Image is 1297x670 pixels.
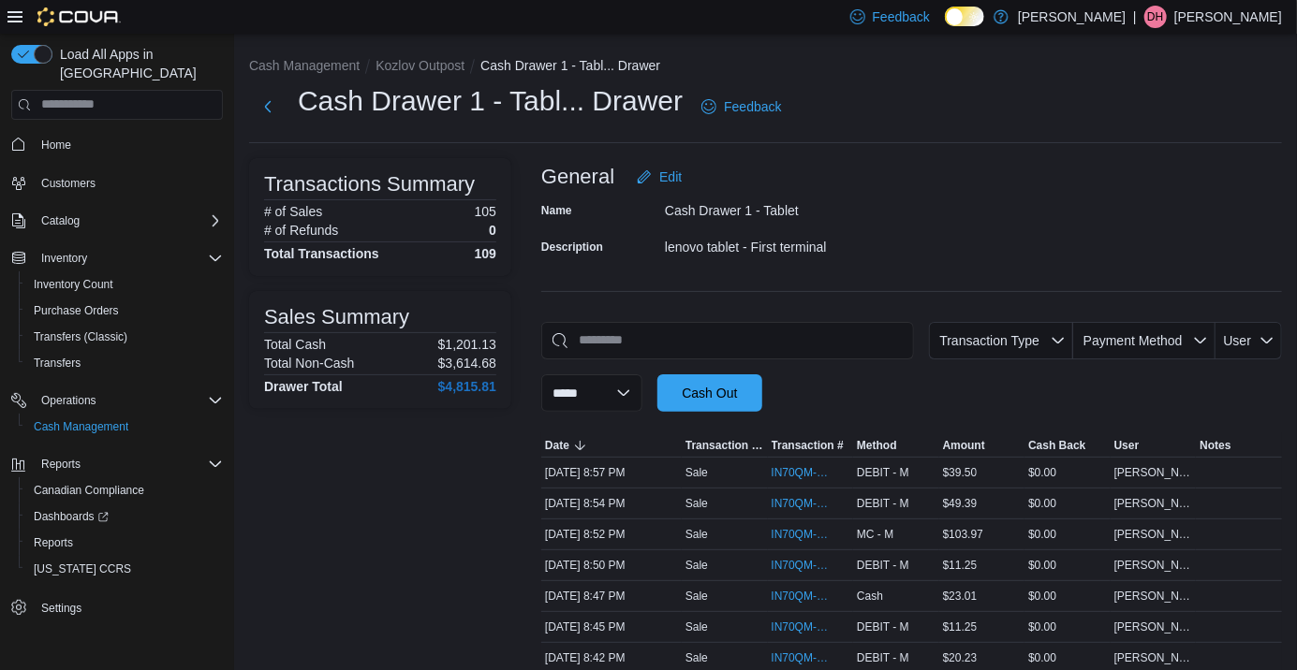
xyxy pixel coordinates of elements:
nav: Complex example [11,124,223,670]
button: Transaction Type [682,434,768,457]
button: Inventory [4,245,230,271]
span: Notes [1200,438,1231,453]
span: Method [857,438,897,453]
span: Customers [41,176,96,191]
span: DEBIT - M [857,650,909,665]
span: DH [1147,6,1163,28]
p: Sale [685,619,708,634]
h4: 109 [475,246,496,261]
label: Name [541,203,572,218]
span: [PERSON_NAME] [1114,619,1193,634]
h4: Drawer Total [264,379,343,394]
div: [DATE] 8:50 PM [541,554,682,576]
span: Catalog [41,213,80,228]
span: Operations [34,389,223,412]
button: Payment Method [1073,322,1216,359]
a: Purchase Orders [26,299,126,322]
span: Dark Mode [945,26,946,27]
button: IN70QM-1862049 [772,492,850,515]
span: $49.39 [943,496,978,511]
span: Load All Apps in [GEOGRAPHIC_DATA] [52,45,223,82]
span: Reports [26,532,223,554]
div: $0.00 [1024,492,1111,515]
div: $0.00 [1024,554,1111,576]
button: Home [4,131,230,158]
a: [US_STATE] CCRS [26,558,139,580]
span: [PERSON_NAME] [1114,650,1193,665]
span: Edit [659,167,682,186]
span: Transfers (Classic) [26,326,223,348]
a: Dashboards [19,503,230,530]
button: Method [853,434,939,457]
span: $39.50 [943,465,978,480]
span: Dashboards [26,505,223,528]
a: Canadian Compliance [26,479,152,502]
button: Canadian Compliance [19,477,230,503]
div: Cash Drawer 1 - Tablet [665,196,916,218]
span: $103.97 [943,527,983,542]
div: $0.00 [1024,616,1111,638]
span: IN70QM-1862035 [772,619,832,634]
button: Transaction # [768,434,854,457]
div: [DATE] 8:57 PM [541,461,682,484]
button: Purchase Orders [19,298,230,324]
p: [PERSON_NAME] [1174,6,1282,28]
span: Inventory [34,247,223,269]
div: $0.00 [1024,585,1111,607]
span: Transfers (Classic) [34,329,127,344]
span: IN70QM-1862042 [772,558,832,573]
div: Derek Hurren [1144,6,1167,28]
span: MC - M [857,527,893,542]
div: $0.00 [1024,523,1111,546]
span: Transaction Type [685,438,764,453]
button: Notes [1196,434,1282,457]
span: [PERSON_NAME] [1114,465,1193,480]
h4: $4,815.81 [438,379,496,394]
a: Dashboards [26,505,116,528]
span: Settings [34,595,223,619]
span: Cash Back [1028,438,1085,453]
button: Operations [34,389,104,412]
p: 105 [475,204,496,219]
span: Transfers [26,352,223,374]
p: Sale [685,527,708,542]
button: Edit [629,158,689,196]
button: Next [249,88,287,125]
button: Transfers [19,350,230,376]
h3: Transactions Summary [264,173,475,196]
span: Reports [34,535,73,550]
h6: Total Cash [264,337,326,352]
span: DEBIT - M [857,619,909,634]
button: Inventory Count [19,271,230,298]
span: Operations [41,393,96,408]
p: [PERSON_NAME] [1018,6,1126,28]
div: [DATE] 8:52 PM [541,523,682,546]
span: Inventory Count [34,277,113,292]
span: Home [41,138,71,153]
span: User [1114,438,1140,453]
span: Cash [857,589,883,604]
span: IN70QM-1862052 [772,465,832,480]
span: Catalog [34,210,223,232]
button: Settings [4,593,230,620]
button: Reports [34,453,88,475]
span: Canadian Compliance [26,479,223,502]
span: Transfers [34,356,81,371]
span: Inventory [41,251,87,266]
span: Inventory Count [26,273,223,296]
p: | [1133,6,1137,28]
button: Reports [19,530,230,556]
span: $23.01 [943,589,978,604]
p: Sale [685,496,708,511]
span: IN70QM-1862039 [772,589,832,604]
input: This is a search bar. As you type, the results lower in the page will automatically filter. [541,322,914,359]
a: Inventory Count [26,273,121,296]
span: IN70QM-1862030 [772,650,832,665]
span: $11.25 [943,619,978,634]
span: Settings [41,601,81,616]
span: Feedback [724,97,781,116]
div: $0.00 [1024,647,1111,669]
button: Cash Management [19,414,230,440]
span: Washington CCRS [26,558,223,580]
h6: Total Non-Cash [264,356,355,371]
